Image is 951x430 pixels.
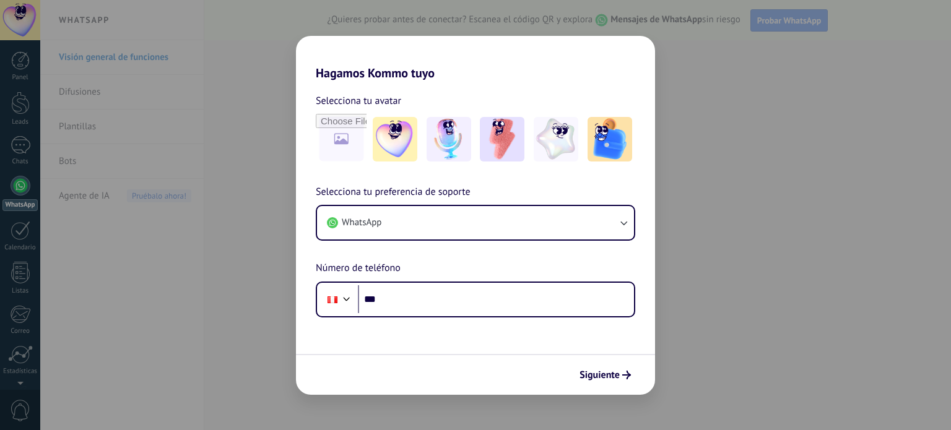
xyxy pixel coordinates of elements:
span: Selecciona tu preferencia de soporte [316,184,471,200]
img: -2.jpeg [427,117,471,161]
span: Selecciona tu avatar [316,93,401,109]
img: -3.jpeg [480,117,524,161]
span: Número de teléfono [316,260,401,277]
img: -1.jpeg [373,117,417,161]
h2: Hagamos Kommo tuyo [296,36,655,80]
img: -4.jpeg [534,117,578,161]
div: Peru: + 51 [321,286,344,312]
button: WhatsApp [317,206,634,239]
span: Siguiente [580,371,620,379]
span: WhatsApp [342,217,381,229]
img: -5.jpeg [588,117,632,161]
button: Siguiente [574,364,636,385]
